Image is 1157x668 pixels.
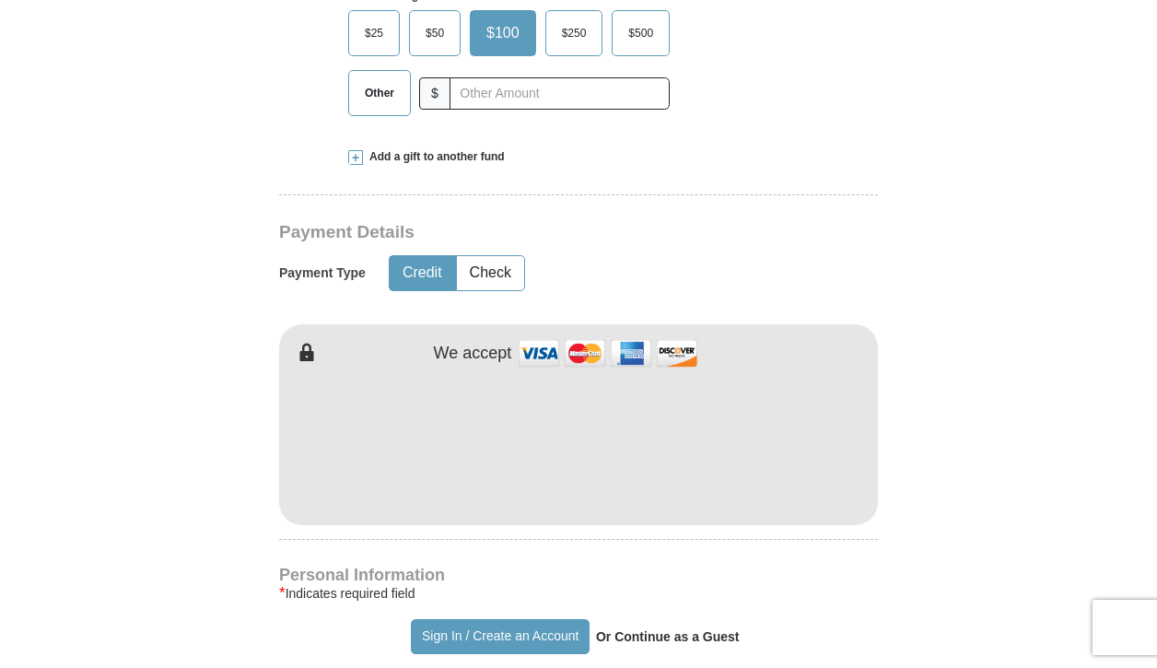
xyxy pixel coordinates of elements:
[279,265,366,281] h5: Payment Type
[477,19,529,47] span: $100
[356,79,403,107] span: Other
[411,619,589,654] button: Sign In / Create an Account
[419,77,450,110] span: $
[356,19,392,47] span: $25
[619,19,662,47] span: $500
[390,256,455,290] button: Credit
[450,77,670,110] input: Other Amount
[279,568,878,582] h4: Personal Information
[416,19,453,47] span: $50
[279,582,878,604] div: Indicates required field
[434,344,512,364] h4: We accept
[553,19,596,47] span: $250
[363,149,505,165] span: Add a gift to another fund
[457,256,524,290] button: Check
[516,334,700,373] img: credit cards accepted
[596,629,740,644] strong: Or Continue as a Guest
[279,222,749,243] h3: Payment Details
